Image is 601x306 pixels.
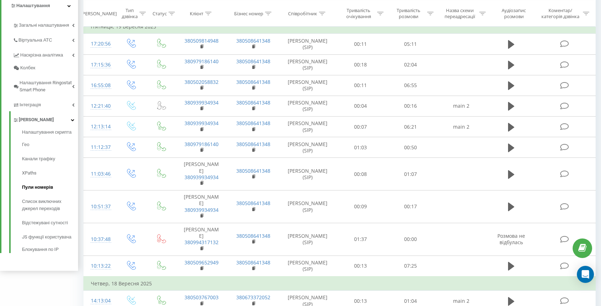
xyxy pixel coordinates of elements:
div: 16:55:08 [91,79,109,92]
td: 00:17 [385,190,435,223]
a: 380508641348 [236,79,270,85]
td: [PERSON_NAME] (SIP) [280,158,336,190]
div: Коментар/категорія дзвінка [540,7,581,20]
td: 06:55 [385,75,435,96]
a: 380939934934 [184,120,219,127]
a: Налаштування Ringostat Smart Phone [13,74,78,96]
div: Тривалість очікування [342,7,376,20]
div: 12:21:40 [91,99,109,113]
a: 380673372052 [236,294,270,301]
a: 380939934934 [184,206,219,213]
div: Тип дзвінка [122,7,138,20]
a: XPaths [22,166,78,180]
a: Гео [22,138,78,152]
a: 380508641348 [236,200,270,206]
a: Відстежувані сутності [22,216,78,230]
td: [PERSON_NAME] (SIP) [280,34,336,54]
a: 380508641348 [236,120,270,127]
a: Наскрізна аналітика [13,47,78,61]
a: Канали трафіку [22,152,78,166]
div: Тривалість розмови [392,7,425,20]
td: 00:11 [335,75,385,96]
td: [PERSON_NAME] [176,190,228,223]
div: 10:13:22 [91,259,109,273]
td: [PERSON_NAME] (SIP) [280,190,336,223]
span: Гео [22,141,29,148]
span: XPaths [22,170,37,177]
td: 00:11 [335,34,385,54]
span: Розмова не відбулась [497,232,525,246]
a: Налаштування скрипта [22,129,78,138]
td: [PERSON_NAME] (SIP) [280,137,336,158]
span: Налаштування Ringostat Smart Phone [20,79,72,93]
td: [PERSON_NAME] (SIP) [280,117,336,137]
td: 01:37 [335,223,385,256]
a: [PERSON_NAME] [13,111,78,126]
a: Список виключних джерел переходів [22,194,78,216]
td: 00:18 [335,54,385,75]
td: main 2 [435,117,487,137]
a: 380979186140 [184,141,219,147]
td: [PERSON_NAME] (SIP) [280,96,336,116]
span: Блокування по IP [22,246,59,253]
td: 00:50 [385,137,435,158]
a: Віртуальна АТС [13,32,78,47]
div: Статус [153,10,167,16]
a: 380508641348 [236,58,270,65]
td: 06:21 [385,117,435,137]
div: Бізнес номер [234,10,263,16]
a: 380509652949 [184,259,219,266]
span: Відстежувані сутності [22,219,68,226]
div: 10:51:37 [91,200,109,214]
div: [PERSON_NAME] [81,10,117,16]
td: 00:08 [335,158,385,190]
a: Інтеграція [13,96,78,111]
a: 380508641348 [236,37,270,44]
td: 00:13 [335,256,385,277]
span: Список виключних джерел переходів [22,198,75,212]
div: 17:20:56 [91,37,109,51]
div: 12:13:14 [91,120,109,134]
td: [PERSON_NAME] (SIP) [280,223,336,256]
td: [PERSON_NAME] (SIP) [280,256,336,277]
a: 380502058832 [184,79,219,85]
a: 380508641348 [236,167,270,174]
td: 05:11 [385,34,435,54]
a: JS функції користувача [22,230,78,244]
div: Open Intercom Messenger [577,266,594,283]
td: [PERSON_NAME] [176,223,228,256]
div: 11:12:37 [91,140,109,154]
div: Назва схеми переадресації [442,7,478,20]
a: Загальні налаштування [13,17,78,32]
span: Канали трафіку [22,155,55,162]
div: 11:03:46 [91,167,109,181]
div: Співробітник [288,10,317,16]
a: 380994317132 [184,239,219,246]
a: 380979186140 [184,58,219,65]
td: 00:00 [385,223,435,256]
td: [PERSON_NAME] (SIP) [280,75,336,96]
td: [PERSON_NAME] [176,158,228,190]
span: Налаштування скрипта [22,129,72,136]
a: 380508641348 [236,99,270,106]
td: [PERSON_NAME] (SIP) [280,54,336,75]
a: 380939934934 [184,99,219,106]
td: 00:07 [335,117,385,137]
a: Колбек [13,61,78,74]
span: Віртуальна АТС [18,37,52,44]
td: 00:09 [335,190,385,223]
td: П’ятниця, 19 Вересня 2025 [84,20,596,34]
a: 380939934934 [184,174,219,181]
td: 07:25 [385,256,435,277]
a: 380503767003 [184,294,219,301]
span: Колбек [20,64,35,71]
a: 380508641348 [236,141,270,147]
td: 02:04 [385,54,435,75]
div: Аудіозапис розмови [494,7,534,20]
a: 380508641348 [236,232,270,239]
span: Інтеграція [20,101,41,108]
td: 00:16 [385,96,435,116]
div: 10:37:48 [91,232,109,246]
span: Налаштування [16,3,50,8]
a: Пули номерів [22,180,78,194]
